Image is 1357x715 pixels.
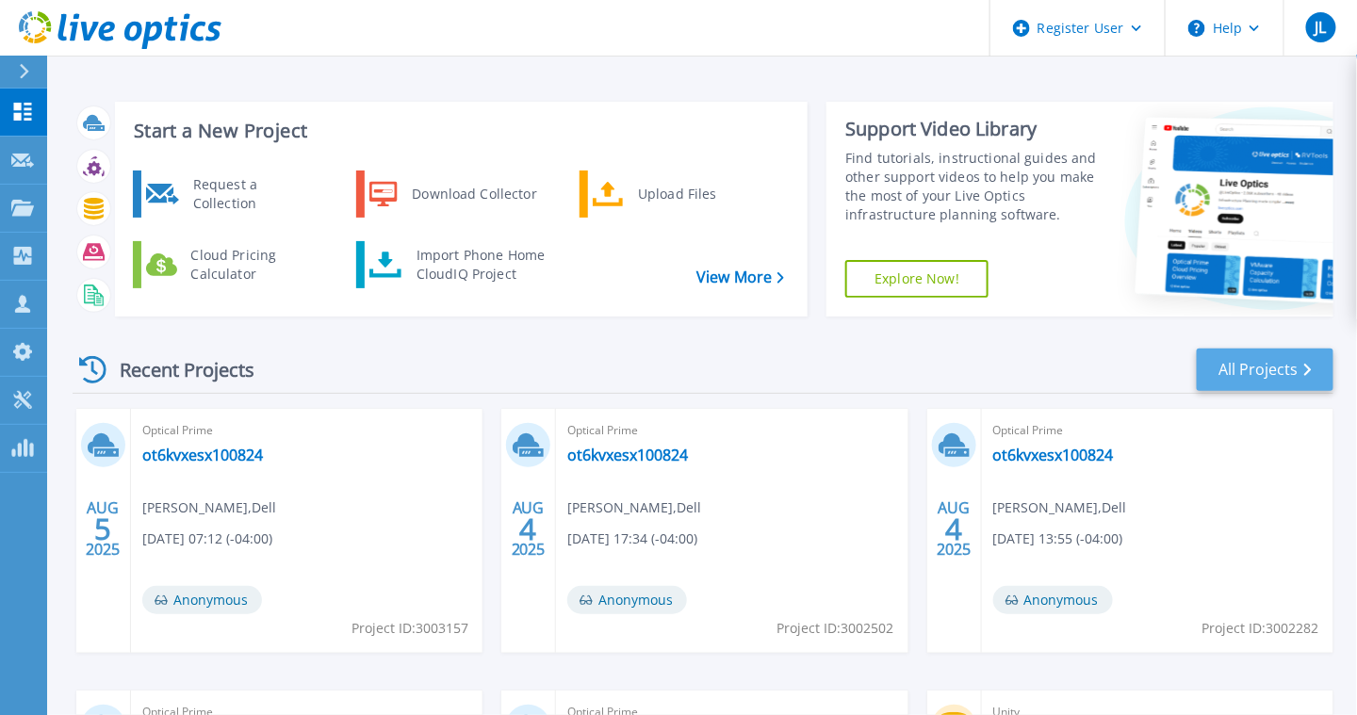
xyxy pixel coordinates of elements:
[993,497,1127,518] span: [PERSON_NAME] , Dell
[696,268,784,286] a: View More
[133,241,326,288] a: Cloud Pricing Calculator
[845,260,989,298] a: Explore Now!
[567,586,687,614] span: Anonymous
[142,420,471,441] span: Optical Prime
[993,586,1113,614] span: Anonymous
[845,117,1099,141] div: Support Video Library
[1197,349,1333,391] a: All Projects
[520,521,537,537] span: 4
[356,171,549,218] a: Download Collector
[1202,618,1319,639] span: Project ID: 3002282
[94,521,111,537] span: 5
[567,420,896,441] span: Optical Prime
[993,528,1123,549] span: [DATE] 13:55 (-04:00)
[567,446,688,464] a: ot6kvxesx100824
[511,495,547,563] div: AUG 2025
[142,528,272,549] span: [DATE] 07:12 (-04:00)
[580,171,773,218] a: Upload Files
[1315,20,1326,35] span: JL
[777,618,894,639] span: Project ID: 3002502
[142,586,262,614] span: Anonymous
[936,495,972,563] div: AUG 2025
[142,497,276,518] span: [PERSON_NAME] , Dell
[845,149,1099,224] div: Find tutorials, instructional guides and other support videos to help you make the most of your L...
[133,171,326,218] a: Request a Collection
[567,528,697,549] span: [DATE] 17:34 (-04:00)
[407,246,554,284] div: Import Phone Home CloudIQ Project
[945,521,962,537] span: 4
[182,246,321,284] div: Cloud Pricing Calculator
[567,497,701,518] span: [PERSON_NAME] , Dell
[184,175,321,213] div: Request a Collection
[993,420,1322,441] span: Optical Prime
[629,175,768,213] div: Upload Files
[134,121,784,141] h3: Start a New Project
[142,446,263,464] a: ot6kvxesx100824
[993,446,1114,464] a: ot6kvxesx100824
[352,618,468,639] span: Project ID: 3003157
[73,347,280,393] div: Recent Projects
[85,495,121,563] div: AUG 2025
[402,175,545,213] div: Download Collector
